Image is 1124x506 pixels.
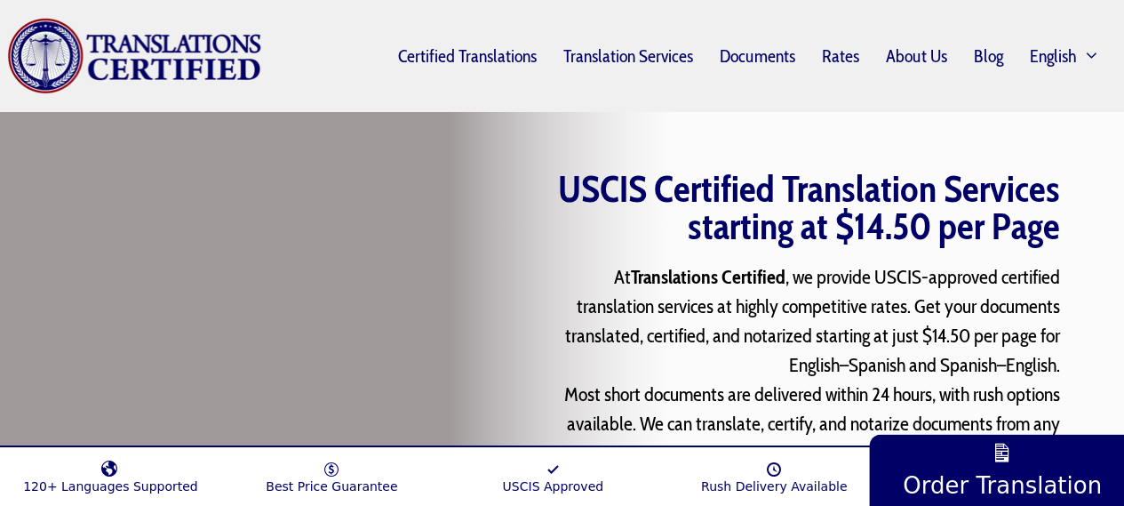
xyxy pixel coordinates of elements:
[536,262,1060,468] p: At , we provide USCIS-approved certified translation services at highly competitive rates. Get yo...
[961,36,1016,76] a: Blog
[7,18,263,94] img: Translations Certified
[1030,49,1077,63] span: English
[664,452,885,494] a: Rush Delivery Available
[550,36,706,76] a: Translation Services
[266,479,397,494] span: Best Price Guarantee
[631,265,785,289] strong: Translations Certified
[809,36,873,76] a: Rates
[1016,34,1118,78] a: English
[706,36,809,76] a: Documents
[23,479,198,494] span: 120+ Languages Supported
[701,479,848,494] span: Rush Delivery Available
[500,170,1060,245] h1: USCIS Certified Translation Services starting at $14.50 per Page
[262,34,1118,78] nav: Primary
[503,479,604,494] span: USCIS Approved
[385,36,550,76] a: Certified Translations
[873,36,961,76] a: About Us
[221,452,442,494] a: Best Price Guarantee
[442,452,664,494] a: USCIS Approved
[903,471,1102,499] span: Order Translation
